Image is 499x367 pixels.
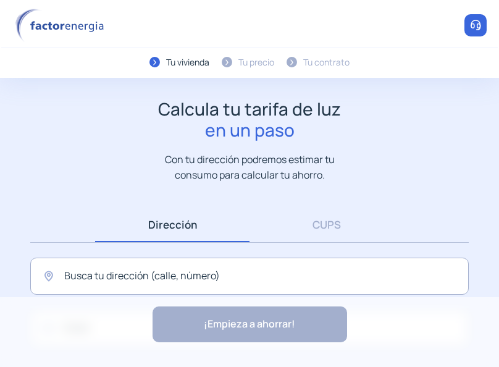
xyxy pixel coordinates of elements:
[249,207,404,242] a: CUPS
[153,152,347,182] p: Con tu dirección podremos estimar tu consumo para calcular tu ahorro.
[158,120,341,141] span: en un paso
[166,56,209,69] div: Tu vivienda
[303,56,350,69] div: Tu contrato
[469,19,482,32] img: llamar
[158,99,341,140] h1: Calcula tu tarifa de luz
[95,207,249,242] a: Dirección
[238,56,274,69] div: Tu precio
[12,9,111,43] img: logo factor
